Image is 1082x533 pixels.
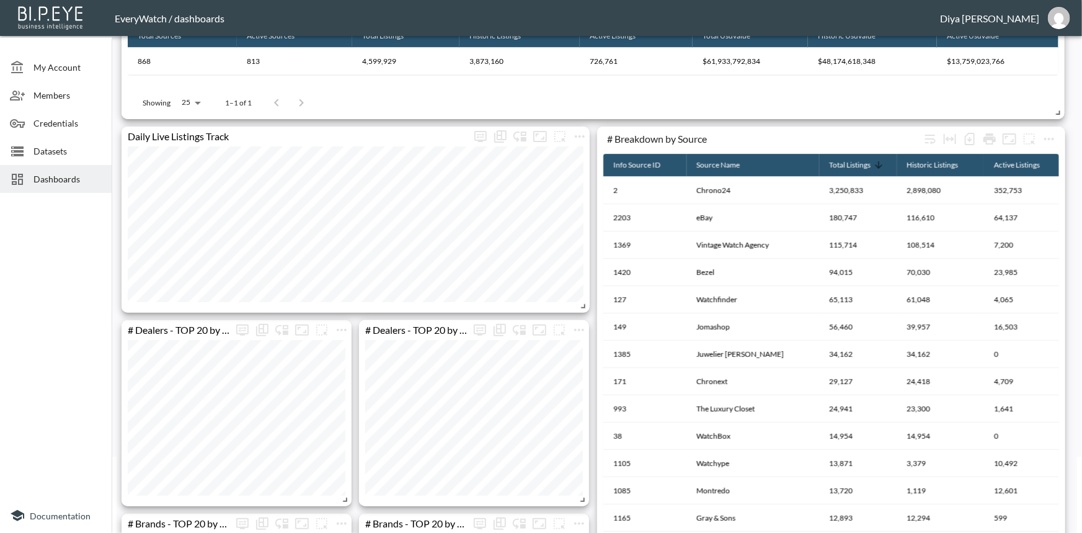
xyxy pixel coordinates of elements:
[312,323,332,334] span: Attach chart to a group
[469,29,537,43] span: Historic Listings
[613,158,660,172] div: Info Source ID
[510,320,530,340] div: Enable/disable chart dragging
[897,286,984,313] th: 61,048
[686,231,819,259] th: Vintage Watch Agency
[490,127,510,146] div: Show chart as table
[686,368,819,395] th: Chronext
[570,127,590,146] button: more
[819,341,897,368] th: 34,162
[897,504,984,532] th: 12,294
[292,320,312,340] button: Fullscreen
[819,204,897,231] th: 180,747
[686,450,819,477] th: Watchype
[984,341,1066,368] th: 0
[603,395,686,423] th: 993
[696,158,740,172] div: Source Name
[362,29,404,43] div: Total Listings
[897,450,984,477] th: 3,379
[897,341,984,368] th: 34,162
[530,127,550,146] button: Fullscreen
[947,29,1015,43] span: Active Usdvalue
[569,320,589,340] span: Chart settings
[252,320,272,340] div: Show chart as table
[897,259,984,286] th: 70,030
[175,94,205,110] div: 25
[984,231,1066,259] th: 7,200
[33,145,102,158] span: Datasets
[960,129,980,149] div: Number of rows selected for download: 868
[490,320,510,340] div: Show chart as table
[829,158,887,172] span: Total Listings
[819,231,897,259] th: 115,714
[1019,129,1039,149] button: more
[897,368,984,395] th: 24,418
[984,423,1066,450] th: 0
[947,29,999,43] div: Active Usdvalue
[362,29,420,43] span: Total Listings
[703,29,766,43] span: Total Usdvalue
[549,320,569,340] button: more
[686,286,819,313] th: Watchfinder
[550,127,570,146] button: more
[122,324,233,336] div: # Dealers - TOP 20 by active listing count
[1019,132,1039,143] span: Attach chart to a group
[247,29,311,43] span: Active Sources
[696,158,756,172] span: Source Name
[686,204,819,231] th: eBay
[907,158,974,172] span: Historic Listings
[603,177,686,204] th: 2
[33,89,102,102] span: Members
[225,97,252,108] p: 1–1 of 1
[33,61,102,74] span: My Account
[143,97,171,108] p: Showing
[693,48,808,75] th: $61,933,792,834
[994,158,1040,172] div: Active Listings
[897,477,984,504] th: 1,119
[819,286,897,313] th: 65,113
[530,320,549,340] button: Fullscreen
[686,177,819,204] th: Chrono24
[16,3,87,31] img: bipeye-logo
[510,127,530,146] div: Enable/disable chart dragging
[686,504,819,532] th: Gray & Sons
[920,129,940,149] div: Wrap text
[471,127,490,146] button: more
[33,117,102,130] span: Credentials
[122,517,233,529] div: # Brands - TOP 20 by active listing count
[984,395,1066,423] th: 1,641
[115,12,940,24] div: EveryWatch / dashboards
[580,48,693,75] th: 726,761
[138,29,181,43] div: Total Sources
[332,320,352,340] span: Chart settings
[1039,129,1059,149] button: more
[569,320,589,340] button: more
[312,516,332,528] span: Attach chart to a group
[613,158,676,172] span: Info Source ID
[470,320,490,340] span: Display settings
[819,395,897,423] th: 24,941
[352,48,459,75] th: 4,599,929
[603,231,686,259] th: 1369
[819,504,897,532] th: 12,893
[138,29,197,43] span: Total Sources
[549,516,569,528] span: Attach chart to a group
[332,320,352,340] button: more
[907,158,958,172] div: Historic Listings
[686,477,819,504] th: Montredo
[984,477,1066,504] th: 12,601
[940,12,1039,24] div: Diya [PERSON_NAME]
[818,29,892,43] span: Historic Usdvalue
[897,313,984,341] th: 39,957
[686,423,819,450] th: WatchBox
[897,204,984,231] th: 116,610
[980,129,1000,149] div: Print
[603,450,686,477] th: 1105
[590,29,636,43] div: Active Listings
[603,423,686,450] th: 38
[603,286,686,313] th: 127
[819,368,897,395] th: 29,127
[603,368,686,395] th: 171
[469,29,521,43] div: Historic Listings
[607,133,920,145] div: # Breakdown by Source
[10,508,102,523] a: Documentation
